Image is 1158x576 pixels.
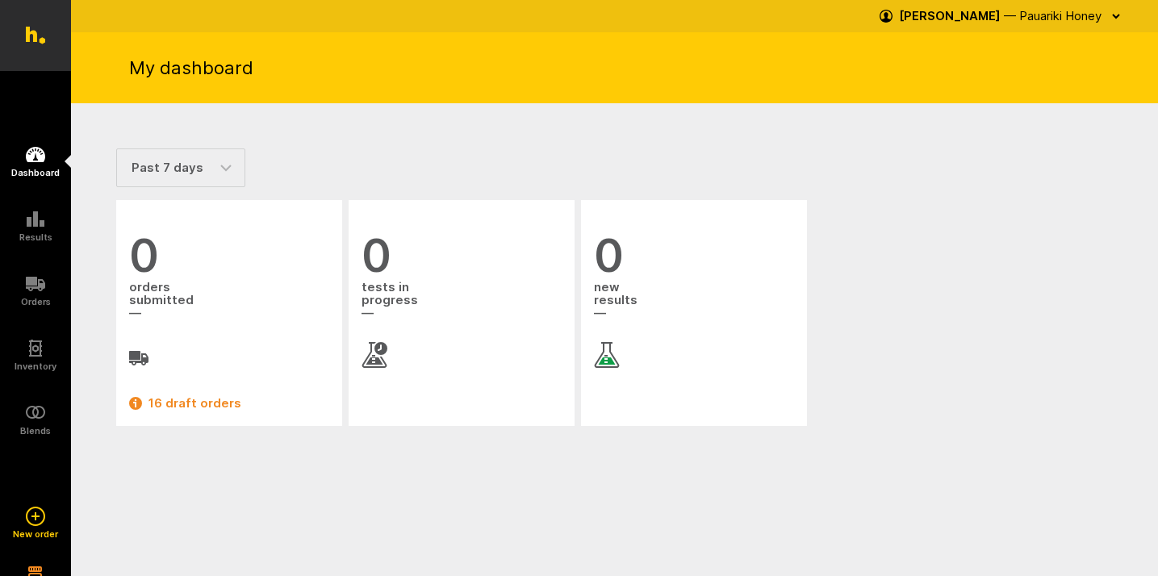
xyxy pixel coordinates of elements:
[129,232,329,279] span: 0
[13,529,58,539] h5: New order
[362,232,562,279] span: 0
[362,232,562,368] a: 0 tests inprogress
[11,168,60,177] h5: Dashboard
[129,394,329,413] a: 16 draft orders
[594,232,794,279] span: 0
[899,8,1001,23] strong: [PERSON_NAME]
[880,3,1126,29] button: [PERSON_NAME] — Pauariki Honey
[129,232,329,368] a: 0 orderssubmitted
[1004,8,1102,23] span: — Pauariki Honey
[15,361,56,371] h5: Inventory
[19,232,52,242] h5: Results
[129,56,253,80] h1: My dashboard
[129,279,329,323] span: orders submitted
[594,232,794,368] a: 0 newresults
[362,279,562,323] span: tests in progress
[20,426,51,436] h5: Blends
[21,297,51,307] h5: Orders
[594,279,794,323] span: new results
